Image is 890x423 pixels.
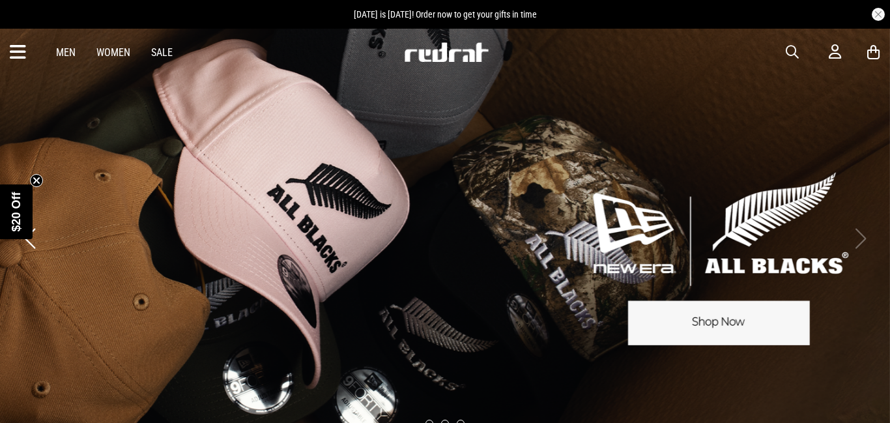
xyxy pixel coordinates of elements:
button: Close teaser [30,174,43,187]
a: Women [96,46,130,59]
a: Sale [151,46,173,59]
img: Redrat logo [403,42,489,62]
button: Next slide [852,224,869,253]
a: Men [56,46,76,59]
span: [DATE] is [DATE]! Order now to get your gifts in time [354,9,537,20]
span: $20 Off [10,192,23,231]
